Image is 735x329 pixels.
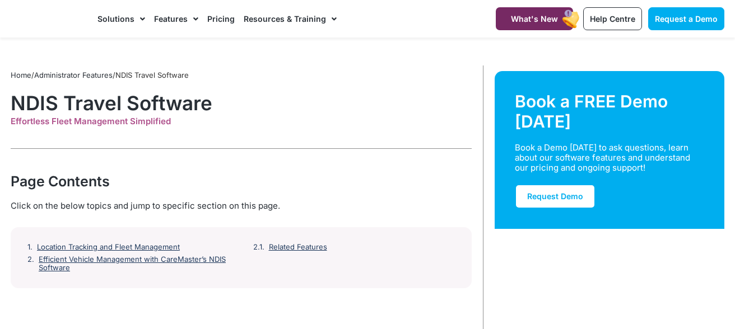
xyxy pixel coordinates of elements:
a: Request a Demo [648,7,724,30]
a: Location Tracking and Fleet Management [37,243,180,252]
h1: NDIS Travel Software [11,91,472,115]
a: Request Demo [515,184,596,209]
span: Request Demo [527,191,583,201]
img: CareMaster Logo [11,11,86,27]
span: NDIS Travel Software [115,70,189,79]
a: Help Centre [583,7,642,30]
a: What's New [496,7,573,30]
span: Request a Demo [655,14,718,23]
span: / / [11,70,189,79]
div: Book a Demo [DATE] to ask questions, learn about our software features and understand our pricing... [515,143,691,173]
span: What's New [511,14,558,23]
a: Efficient Vehicle Management with CareMaster’s NDIS Software [39,255,237,272]
div: Book a FREE Demo [DATE] [515,91,704,131]
a: Administrator Features [34,70,113,79]
a: Home [11,70,31,79]
a: Related Features [269,243,327,252]
div: Page Contents [11,171,472,191]
div: Click on the below topics and jump to specific section on this page. [11,200,472,212]
div: Effortless Fleet Management Simplified [11,116,472,126]
span: Help Centre [590,14,635,23]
